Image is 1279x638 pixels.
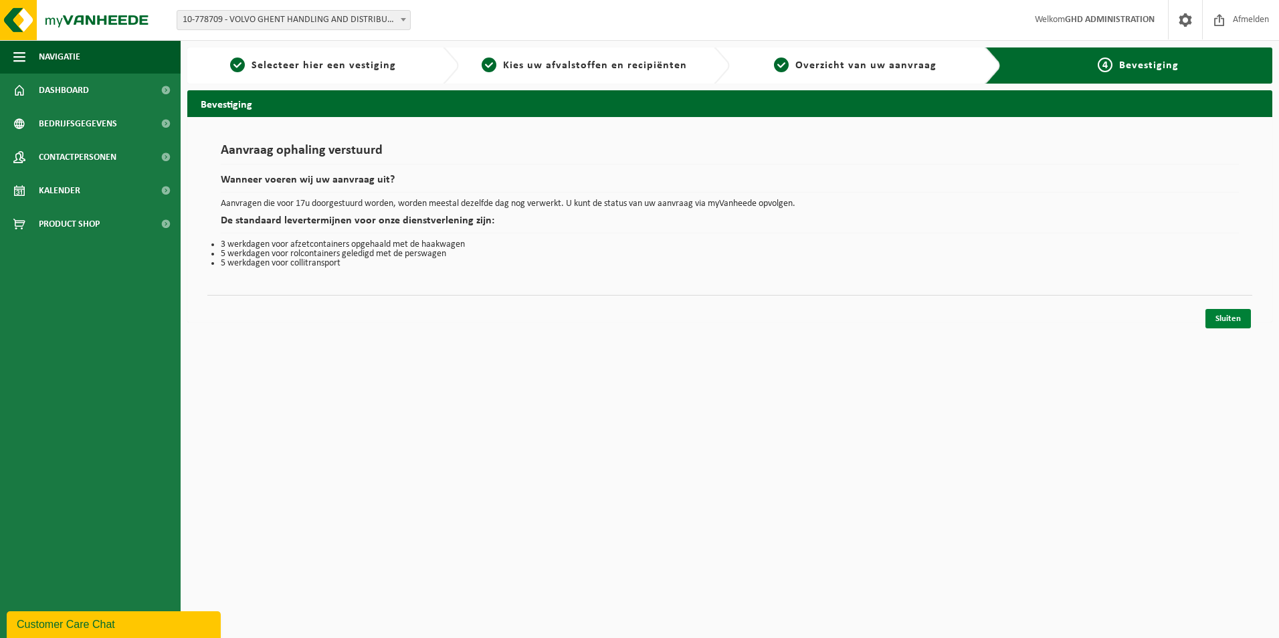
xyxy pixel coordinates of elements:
span: 2 [482,58,496,72]
span: Dashboard [39,74,89,107]
span: Kalender [39,174,80,207]
strong: GHD ADMINISTRATION [1065,15,1155,25]
span: Bedrijfsgegevens [39,107,117,140]
h2: Wanneer voeren wij uw aanvraag uit? [221,175,1239,193]
li: 5 werkdagen voor collitransport [221,259,1239,268]
h2: De standaard levertermijnen voor onze dienstverlening zijn: [221,215,1239,233]
iframe: chat widget [7,609,223,638]
span: 4 [1098,58,1112,72]
li: 5 werkdagen voor rolcontainers geledigd met de perswagen [221,249,1239,259]
a: 2Kies uw afvalstoffen en recipiënten [466,58,704,74]
p: Aanvragen die voor 17u doorgestuurd worden, worden meestal dezelfde dag nog verwerkt. U kunt de s... [221,199,1239,209]
h2: Bevestiging [187,90,1272,116]
span: Kies uw afvalstoffen en recipiënten [503,60,687,71]
a: Sluiten [1205,309,1251,328]
li: 3 werkdagen voor afzetcontainers opgehaald met de haakwagen [221,240,1239,249]
span: Overzicht van uw aanvraag [795,60,937,71]
span: Product Shop [39,207,100,241]
a: 3Overzicht van uw aanvraag [736,58,975,74]
span: 10-778709 - VOLVO GHENT HANDLING AND DISTRIBUTION - DESTELDONK [177,11,410,29]
span: Navigatie [39,40,80,74]
h1: Aanvraag ophaling verstuurd [221,144,1239,165]
span: 1 [230,58,245,72]
span: 3 [774,58,789,72]
span: Bevestiging [1119,60,1179,71]
span: Contactpersonen [39,140,116,174]
span: 10-778709 - VOLVO GHENT HANDLING AND DISTRIBUTION - DESTELDONK [177,10,411,30]
span: Selecteer hier een vestiging [252,60,396,71]
a: 1Selecteer hier een vestiging [194,58,432,74]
